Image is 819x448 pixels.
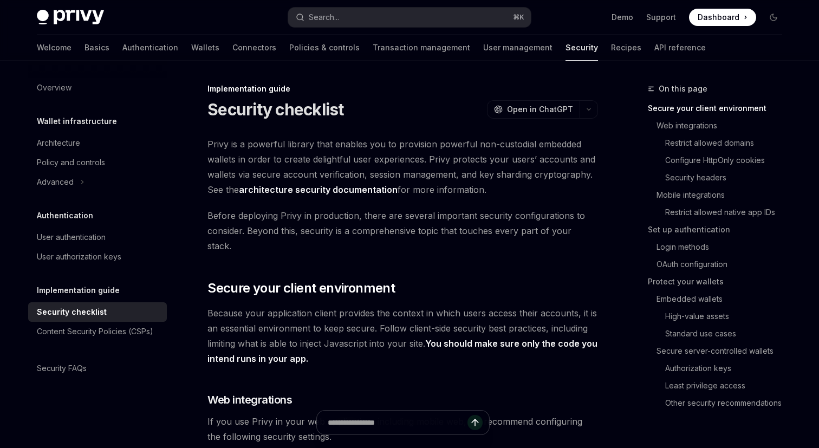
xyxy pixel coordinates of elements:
a: Restrict allowed native app IDs [665,204,791,221]
a: Mobile integrations [656,186,791,204]
a: API reference [654,35,706,61]
div: Architecture [37,137,80,150]
span: On this page [659,82,707,95]
button: Search...⌘K [288,8,531,27]
a: Demo [612,12,633,23]
a: Authorization keys [665,360,791,377]
span: Privy is a powerful library that enables you to provision powerful non-custodial embedded wallets... [207,137,598,197]
a: Architecture [28,133,167,153]
a: Connectors [232,35,276,61]
span: Secure your client environment [207,280,395,297]
a: Support [646,12,676,23]
a: User authentication [28,228,167,247]
div: Security checklist [37,306,107,319]
button: Toggle dark mode [765,9,782,26]
a: Welcome [37,35,71,61]
a: Restrict allowed domains [665,134,791,152]
a: Transaction management [373,35,470,61]
a: Security headers [665,169,791,186]
a: Security [565,35,598,61]
a: Policy and controls [28,153,167,172]
div: Implementation guide [207,83,598,94]
a: Basics [84,35,109,61]
img: dark logo [37,10,104,25]
a: Content Security Policies (CSPs) [28,322,167,341]
div: Security FAQs [37,362,87,375]
a: Configure HttpOnly cookies [665,152,791,169]
a: Least privilege access [665,377,791,394]
a: Protect your wallets [648,273,791,290]
a: Policies & controls [289,35,360,61]
a: Recipes [611,35,641,61]
span: Open in ChatGPT [507,104,573,115]
a: Login methods [656,238,791,256]
a: Secure your client environment [648,100,791,117]
a: architecture security documentation [239,184,398,196]
button: Send message [467,415,483,430]
a: User authorization keys [28,247,167,267]
span: ⌘ K [513,13,524,22]
a: Set up authentication [648,221,791,238]
div: User authorization keys [37,250,121,263]
button: Open in ChatGPT [487,100,580,119]
a: Security checklist [28,302,167,322]
a: High-value assets [665,308,791,325]
h1: Security checklist [207,100,344,119]
div: Overview [37,81,71,94]
span: Web integrations [207,392,292,407]
div: Search... [309,11,339,24]
a: Standard use cases [665,325,791,342]
h5: Authentication [37,209,93,222]
a: Embedded wallets [656,290,791,308]
span: Dashboard [698,12,739,23]
a: Dashboard [689,9,756,26]
div: User authentication [37,231,106,244]
div: Content Security Policies (CSPs) [37,325,153,338]
a: Web integrations [656,117,791,134]
span: Before deploying Privy in production, there are several important security configurations to cons... [207,208,598,254]
a: Wallets [191,35,219,61]
h5: Implementation guide [37,284,120,297]
a: Secure server-controlled wallets [656,342,791,360]
a: Security FAQs [28,359,167,378]
div: Advanced [37,176,74,189]
div: Policy and controls [37,156,105,169]
a: Other security recommendations [665,394,791,412]
a: User management [483,35,552,61]
span: Because your application client provides the context in which users access their accounts, it is ... [207,306,598,366]
h5: Wallet infrastructure [37,115,117,128]
a: OAuth configuration [656,256,791,273]
a: Overview [28,78,167,98]
a: Authentication [122,35,178,61]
